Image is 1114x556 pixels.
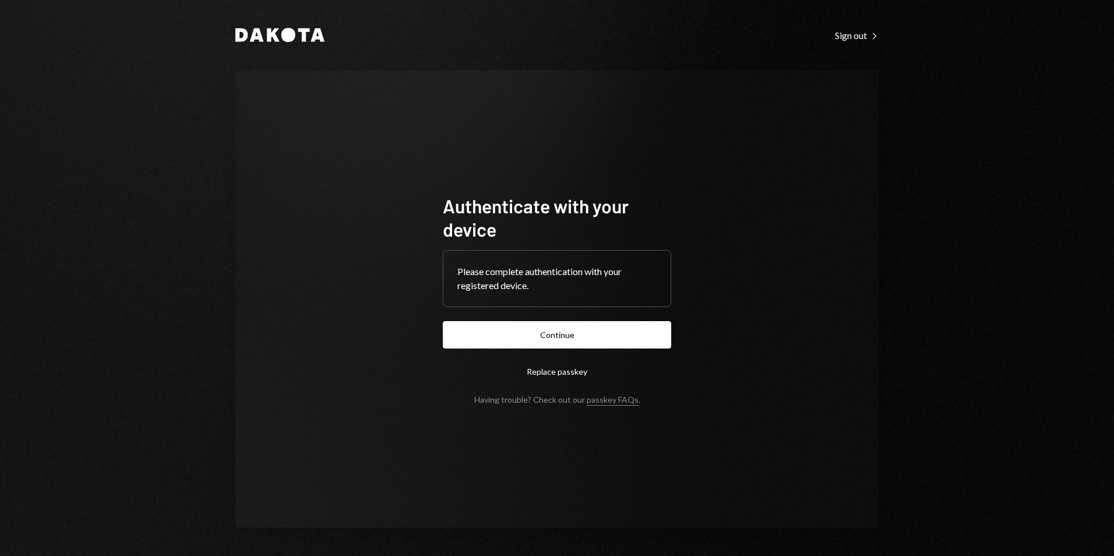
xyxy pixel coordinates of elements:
[443,321,671,349] button: Continue
[587,395,639,406] a: passkey FAQs
[835,29,879,41] a: Sign out
[443,358,671,385] button: Replace passkey
[474,395,640,404] div: Having trouble? Check out our .
[835,30,879,41] div: Sign out
[443,194,671,241] h1: Authenticate with your device
[457,265,657,293] div: Please complete authentication with your registered device.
